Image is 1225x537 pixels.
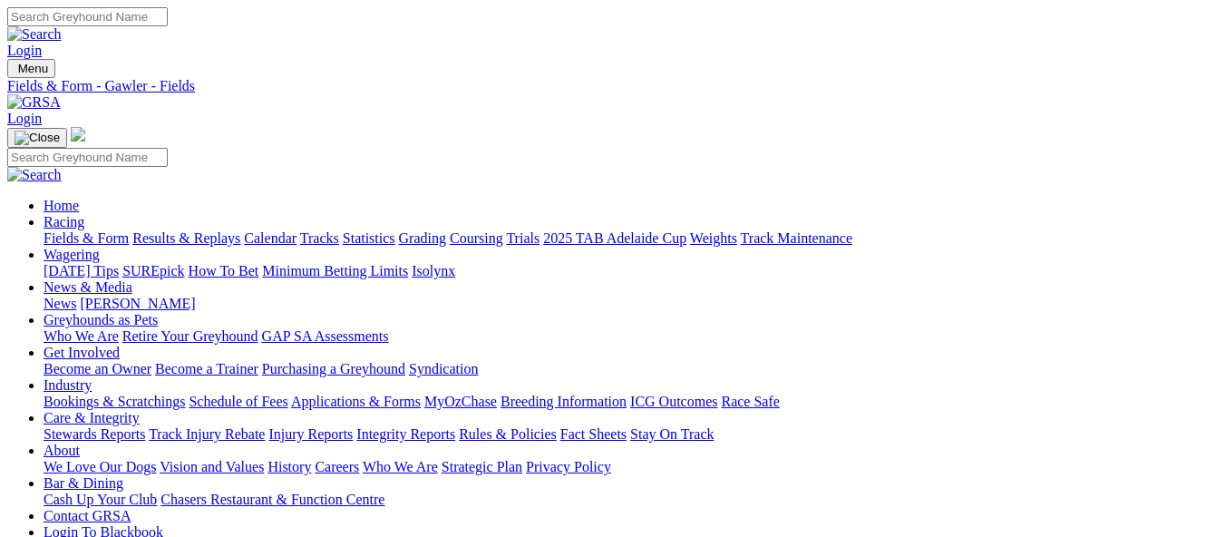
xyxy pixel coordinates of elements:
a: Fields & Form - Gawler - Fields [7,78,1218,94]
img: Search [7,26,62,43]
a: Bar & Dining [44,475,123,491]
input: Search [7,148,168,167]
a: Schedule of Fees [189,394,287,409]
a: About [44,443,80,458]
a: We Love Our Dogs [44,459,156,474]
a: Trials [506,230,540,246]
a: Wagering [44,247,100,262]
a: Minimum Betting Limits [262,263,408,278]
a: Fields & Form [44,230,129,246]
div: Wagering [44,263,1218,279]
a: Tracks [300,230,339,246]
a: [PERSON_NAME] [80,296,195,311]
a: Strategic Plan [442,459,522,474]
div: Racing [44,230,1218,247]
a: [DATE] Tips [44,263,119,278]
a: Vision and Values [160,459,264,474]
a: Injury Reports [268,426,353,442]
a: Stay On Track [630,426,714,442]
a: Integrity Reports [356,426,455,442]
a: Become a Trainer [155,361,258,376]
a: Track Maintenance [741,230,852,246]
a: Home [44,198,79,213]
a: Login [7,43,42,58]
a: Greyhounds as Pets [44,312,158,327]
a: Care & Integrity [44,410,140,425]
a: Retire Your Greyhound [122,328,258,344]
a: News [44,296,76,311]
div: Greyhounds as Pets [44,328,1218,345]
a: Grading [399,230,446,246]
a: Who We Are [44,328,119,344]
a: Rules & Policies [459,426,557,442]
a: Track Injury Rebate [149,426,265,442]
img: GRSA [7,94,61,111]
a: Race Safe [721,394,779,409]
a: Stewards Reports [44,426,145,442]
a: Cash Up Your Club [44,492,157,507]
a: Get Involved [44,345,120,360]
input: Search [7,7,168,26]
a: Syndication [409,361,478,376]
a: Login [7,111,42,126]
a: History [267,459,311,474]
div: Bar & Dining [44,492,1218,508]
a: Industry [44,377,92,393]
a: How To Bet [189,263,259,278]
a: Coursing [450,230,503,246]
div: About [44,459,1218,475]
a: Results & Replays [132,230,240,246]
div: Industry [44,394,1218,410]
a: Applications & Forms [291,394,421,409]
a: Fact Sheets [560,426,627,442]
a: Breeding Information [501,394,627,409]
a: GAP SA Assessments [262,328,389,344]
a: Become an Owner [44,361,151,376]
a: Statistics [343,230,395,246]
a: Isolynx [412,263,455,278]
a: Chasers Restaurant & Function Centre [160,492,384,507]
a: Careers [315,459,359,474]
button: Toggle navigation [7,128,67,148]
img: logo-grsa-white.png [71,127,85,142]
a: Bookings & Scratchings [44,394,185,409]
a: Racing [44,214,84,229]
a: Who We Are [363,459,438,474]
a: Purchasing a Greyhound [262,361,405,376]
a: News & Media [44,279,132,295]
a: Privacy Policy [526,459,611,474]
a: Weights [690,230,737,246]
img: Close [15,131,60,145]
a: Calendar [244,230,297,246]
button: Toggle navigation [7,59,55,78]
img: Search [7,167,62,183]
div: News & Media [44,296,1218,312]
a: MyOzChase [424,394,497,409]
a: ICG Outcomes [630,394,717,409]
div: Care & Integrity [44,426,1218,443]
div: Get Involved [44,361,1218,377]
a: SUREpick [122,263,184,278]
a: 2025 TAB Adelaide Cup [543,230,686,246]
span: Menu [18,62,48,75]
a: Contact GRSA [44,508,131,523]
